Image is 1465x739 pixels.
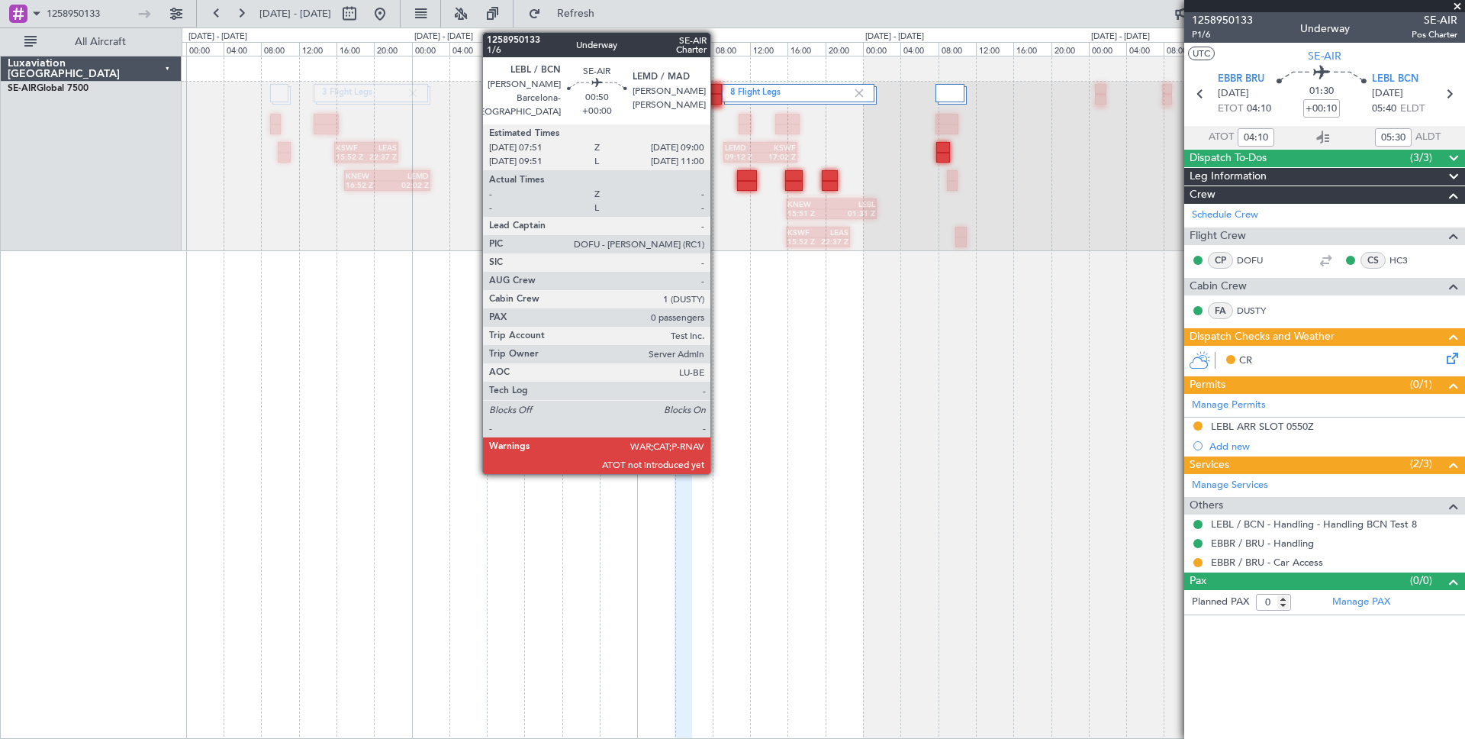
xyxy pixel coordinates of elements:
[17,30,166,54] button: All Aircraft
[1332,595,1390,610] a: Manage PAX
[900,42,938,56] div: 04:00
[1211,537,1314,550] a: EBBR / BRU - Handling
[750,42,787,56] div: 12:00
[366,152,397,161] div: 22:37 Z
[863,42,900,56] div: 00:00
[1126,42,1164,56] div: 04:00
[831,208,875,218] div: 01:31 Z
[1192,12,1253,28] span: 1258950133
[336,42,374,56] div: 16:00
[1211,518,1417,531] a: LEBL / BCN - Handling - Handling BCN Test 8
[1412,12,1457,28] span: SE-AIR
[1308,48,1341,64] span: SE-AIR
[374,42,411,56] div: 20:00
[449,42,487,56] div: 04:00
[1415,130,1441,145] span: ALDT
[1013,42,1051,56] div: 16:00
[1188,47,1215,60] button: UTC
[322,87,406,100] label: 3 Flight Legs
[787,208,832,218] div: 15:51 Z
[487,42,524,56] div: 08:00
[336,152,366,161] div: 15:52 Z
[562,42,600,56] div: 16:00
[852,86,866,100] img: gray-close.svg
[1309,84,1334,99] span: 01:30
[562,152,592,161] div: 15:52 Z
[1237,304,1271,318] a: DUSTY
[787,237,818,246] div: 15:52 Z
[787,42,825,56] div: 16:00
[592,152,623,161] div: 22:37 Z
[1360,252,1386,269] div: CS
[787,199,832,208] div: KNEW
[831,199,875,208] div: LEBL
[387,180,429,189] div: 02:02 Z
[1410,573,1432,589] span: (0/0)
[1192,28,1253,41] span: P1/6
[1190,186,1215,204] span: Crew
[760,143,796,152] div: KSWF
[544,8,608,19] span: Refresh
[639,31,698,44] div: [DATE] - [DATE]
[1410,456,1432,472] span: (2/3)
[1372,72,1418,87] span: LEBL BCN
[259,7,331,21] span: [DATE] - [DATE]
[713,42,750,56] div: 08:00
[524,42,562,56] div: 12:00
[8,84,89,93] a: SE-AIRGlobal 7500
[730,87,853,100] label: 8 Flight Legs
[346,180,388,189] div: 16:52 Z
[346,171,388,180] div: KNEW
[760,152,796,161] div: 17:02 Z
[1247,102,1271,117] span: 04:10
[1237,253,1271,267] a: DOFU
[1190,168,1267,186] span: Leg Information
[1211,420,1314,433] div: LEBL ARR SLOT 0550Z
[1091,31,1150,44] div: [DATE] - [DATE]
[1190,228,1246,245] span: Flight Crew
[40,37,161,47] span: All Aircraft
[1164,42,1201,56] div: 08:00
[600,42,637,56] div: 20:00
[1372,86,1403,102] span: [DATE]
[1190,328,1335,346] span: Dispatch Checks and Weather
[1218,102,1243,117] span: ETOT
[637,42,675,56] div: 00:00
[1389,253,1424,267] a: HC3
[366,143,397,152] div: LEAS
[299,42,336,56] div: 12:00
[826,42,863,56] div: 20:00
[1192,208,1258,223] a: Schedule Crew
[8,84,37,93] span: SE-AIR
[1192,595,1249,610] label: Planned PAX
[521,2,613,26] button: Refresh
[1190,150,1267,167] span: Dispatch To-Dos
[1051,42,1089,56] div: 20:00
[1190,573,1206,590] span: Pax
[1209,440,1457,453] div: Add new
[787,228,818,237] div: KSWF
[1190,457,1229,474] span: Services
[1400,102,1425,117] span: ELDT
[1410,376,1432,392] span: (0/1)
[675,42,713,56] div: 04:00
[47,2,131,25] input: Trip Number
[1208,302,1233,319] div: FA
[1192,398,1266,413] a: Manage Permits
[1211,556,1323,569] a: EBBR / BRU - Car Access
[1208,252,1233,269] div: CP
[1190,376,1225,394] span: Permits
[1089,42,1126,56] div: 00:00
[1300,21,1350,37] div: Underway
[1375,128,1412,147] input: --:--
[224,42,261,56] div: 04:00
[1372,102,1396,117] span: 05:40
[387,171,429,180] div: LEMD
[939,42,976,56] div: 08:00
[1239,353,1252,369] span: CR
[1190,278,1247,295] span: Cabin Crew
[1192,478,1268,493] a: Manage Services
[336,143,366,152] div: KSWF
[1190,497,1223,515] span: Others
[1412,28,1457,41] span: Pos Charter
